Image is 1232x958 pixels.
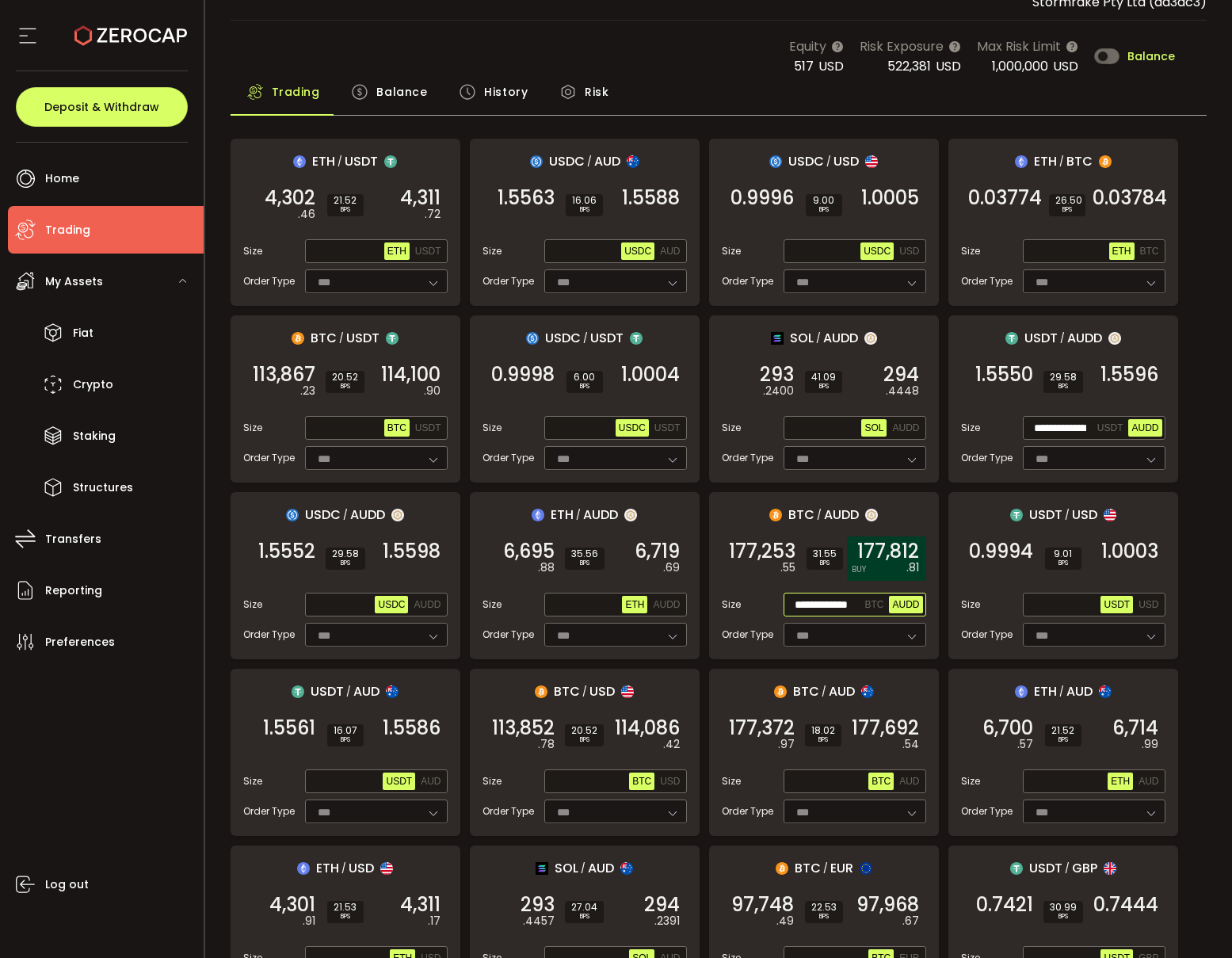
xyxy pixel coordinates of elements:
span: 9.01 [1051,549,1075,559]
em: / [346,685,351,699]
em: / [343,508,348,522]
button: USDC [375,596,408,613]
img: usdt_portfolio.svg [630,332,643,345]
span: Order Type [961,274,1013,288]
span: Fiat [73,322,93,345]
button: BTC [629,773,654,790]
i: BPS [813,559,837,568]
em: .97 [778,736,795,753]
span: USDT [386,776,412,787]
span: 0.9996 [730,190,794,206]
span: Trading [45,219,90,242]
img: usdc_portfolio.svg [286,509,299,521]
span: USD [349,858,374,878]
span: BTC [872,776,891,787]
i: BPS [1051,735,1075,745]
span: Deposit & Withdraw [44,101,159,113]
span: AUDD [1131,422,1158,433]
span: USD [1072,505,1097,525]
span: Crypto [73,373,113,396]
span: USD [833,151,859,171]
i: BPS [1051,559,1075,568]
span: Size [961,774,980,788]
span: 6,714 [1112,720,1158,736]
img: eth_portfolio.svg [293,155,306,168]
span: USD [660,776,680,787]
button: USD [896,242,922,260]
span: Order Type [483,451,534,465]
em: .69 [663,559,680,576]
span: Size [722,774,741,788]
span: Size [722,244,741,258]
button: USD [1135,596,1161,613]
span: 113,867 [253,367,315,383]
span: AUD [353,681,380,701]
span: Order Type [243,451,295,465]
img: usd_portfolio.svg [1104,509,1116,521]
span: Risk Exposure [860,36,944,56]
span: AUDD [892,422,919,433]
span: Order Type [483,274,534,288]
button: AUDD [410,596,444,613]
span: USDT [415,422,441,433]
span: ETH [1111,776,1130,787]
span: AUDD [824,505,859,525]
i: BPS [573,382,597,391]
span: 1.5596 [1100,367,1158,383]
span: History [484,76,528,108]
span: 1.5550 [975,367,1033,383]
span: Trading [272,76,320,108]
span: ETH [1034,151,1057,171]
em: .55 [780,559,795,576]
span: USD [899,246,919,257]
span: Risk [585,76,608,108]
em: .23 [300,383,315,399]
i: BPS [332,559,359,568]
span: Order Type [722,451,773,465]
span: 35.56 [571,549,598,559]
button: USDT [1100,596,1133,613]
span: 6,695 [503,544,555,559]
span: Size [483,244,502,258]
img: sol_portfolio.png [771,332,784,345]
span: EUR [830,858,853,878]
em: / [583,331,588,345]
span: BTC [554,681,580,701]
span: AUDD [583,505,618,525]
span: AUD [899,776,919,787]
span: 0.03784 [1093,190,1167,206]
span: Size [483,597,502,612]
img: zuPXiwguUFiBOIQyqLOiXsnnNitlx7q4LCwEbLHADjIpTka+Lip0HH8D0VTrd02z+wEAAAAASUVORK5CYII= [864,332,877,345]
span: Order Type [483,628,534,642]
span: 16.07 [334,726,357,735]
span: AUD [1066,681,1093,701]
span: 114,100 [381,367,441,383]
span: AUDD [350,505,385,525]
span: My Assets [45,270,103,293]
i: BPS [811,735,835,745]
em: / [339,331,344,345]
em: / [587,155,592,169]
img: sol_portfolio.png [536,862,548,875]
img: eth_portfolio.svg [532,509,544,521]
button: BTC [861,596,887,613]
button: USDT [1094,419,1127,437]
em: / [576,508,581,522]
span: AUDD [823,328,858,348]
span: USDT [346,328,380,348]
span: 9.00 [812,196,836,205]
button: AUD [1135,773,1161,790]
span: Balance [1127,51,1175,62]
em: .88 [538,559,555,576]
span: USDC [545,328,581,348]
em: / [826,155,831,169]
em: .72 [425,206,441,223]
img: usd_portfolio.svg [865,155,878,168]
span: USD [818,57,844,75]
span: Staking [73,425,116,448]
img: usd_portfolio.svg [621,685,634,698]
img: zuPXiwguUFiBOIQyqLOiXsnnNitlx7q4LCwEbLHADjIpTka+Lip0HH8D0VTrd02z+wEAAAAASUVORK5CYII= [865,509,878,521]
span: 6,719 [635,544,680,559]
span: USDT [1029,505,1062,525]
span: 29.58 [1050,372,1077,382]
